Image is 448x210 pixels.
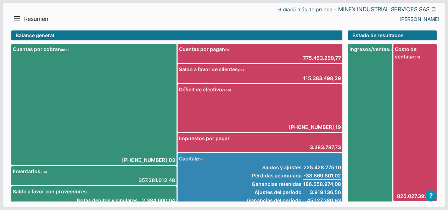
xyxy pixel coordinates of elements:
[303,197,341,204] span: 45.127.380,93
[247,164,302,171] span: Saldos y ajustes
[411,55,420,59] i: 95
[348,30,437,40] div: Estado de resultados
[247,172,302,180] span: Pérdidas acumulada
[395,192,435,200] a: 825.027.399,66
[303,188,341,196] span: 3.919.136,56
[349,45,399,53] span: Ingresos/ventas
[11,30,342,40] div: Balance general
[179,66,341,73] span: Saldo a favor de clientes
[303,54,341,62] a: 775.453.250,77
[238,68,244,72] i: 1
[139,197,175,204] span: 2.384.600,04
[60,48,69,52] i: 96
[389,48,399,52] i: 100
[13,188,175,195] span: Saldo a favor con proveedores
[122,156,175,164] a: [PHONE_NUMBER],03
[24,15,48,23] span: Resumen
[222,88,231,92] i: 90
[13,168,175,175] span: Inventarios
[139,176,175,184] a: 357.381.012,48
[303,172,341,180] span: -38.869.801,02
[179,135,341,142] span: Impuestos por pagar
[289,123,341,131] span: [PHONE_NUMBER],19
[247,197,302,204] span: Ganancias del período
[224,48,230,52] i: 7
[11,13,23,24] button: Menu
[303,164,341,171] span: 225.428.775,10
[179,86,341,93] span: Déficit de efectivo
[179,45,341,53] span: Cuentas por pagar
[310,143,341,151] a: 3.383.787,73
[247,188,302,196] span: Ajustes del período
[395,45,435,60] span: Costo de ventas
[40,170,47,174] i: 3
[338,6,437,13] a: MINEX INDUSTRIAL SERVICES SAS CI
[196,157,203,161] i: 2
[179,155,341,162] span: Capital
[334,7,336,12] span: -
[77,197,138,204] span: Notas debitos y similares
[425,190,437,202] button: ?
[399,15,439,23] a: ALEJANDRA RAMIREZ RAMIREZ
[278,6,332,13] a: 6 día(s) más de prueba
[303,74,341,82] a: 115.383.498,29
[13,45,175,53] span: Cuentas por cobrar
[303,180,341,188] span: 186.558.974,08
[247,180,302,188] span: Ganancias retenidas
